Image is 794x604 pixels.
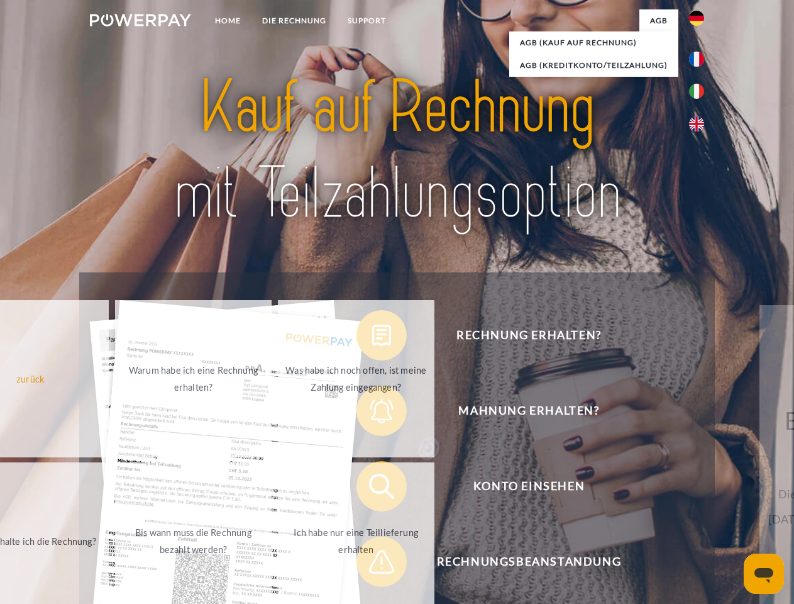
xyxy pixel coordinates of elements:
[285,362,427,396] div: Was habe ich noch offen, ist meine Zahlung eingegangen?
[204,9,251,32] a: Home
[356,537,683,587] button: Rechnungsbeanstandung
[251,9,337,32] a: DIE RECHNUNG
[689,11,704,26] img: de
[689,116,704,131] img: en
[356,386,683,436] button: Mahnung erhalten?
[509,31,678,54] a: AGB (Kauf auf Rechnung)
[509,54,678,77] a: AGB (Kreditkonto/Teilzahlung)
[744,554,784,594] iframe: Schaltfläche zum Öffnen des Messaging-Fensters
[689,84,704,99] img: it
[123,362,264,396] div: Warum habe ich eine Rechnung erhalten?
[639,9,678,32] a: agb
[123,524,264,558] div: Bis wann muss die Rechnung bezahlt werden?
[285,524,427,558] div: Ich habe nur eine Teillieferung erhalten
[356,461,683,512] button: Konto einsehen
[375,310,683,361] span: Rechnung erhalten?
[90,14,191,26] img: logo-powerpay-white.svg
[278,300,434,457] a: Was habe ich noch offen, ist meine Zahlung eingegangen?
[120,60,674,241] img: title-powerpay_de.svg
[356,310,683,361] button: Rechnung erhalten?
[689,52,704,67] img: fr
[375,537,683,587] span: Rechnungsbeanstandung
[337,9,397,32] a: SUPPORT
[375,461,683,512] span: Konto einsehen
[375,386,683,436] span: Mahnung erhalten?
